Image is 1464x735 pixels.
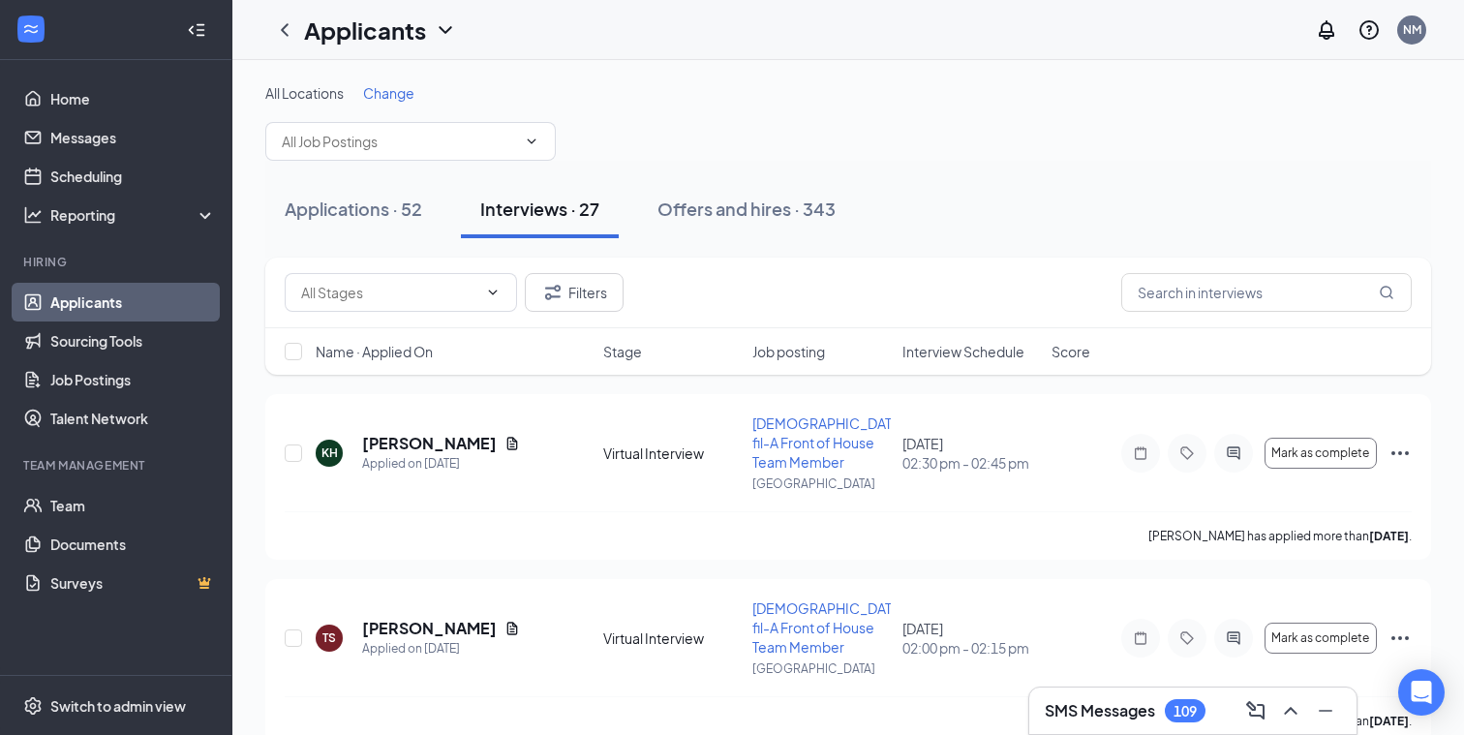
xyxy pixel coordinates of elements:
svg: QuestionInfo [1357,18,1381,42]
span: 02:00 pm - 02:15 pm [902,638,1040,658]
svg: ChevronLeft [273,18,296,42]
input: All Job Postings [282,131,516,152]
svg: MagnifyingGlass [1379,285,1394,300]
svg: Filter [541,281,564,304]
svg: Note [1129,445,1152,461]
svg: ChevronDown [524,134,539,149]
svg: ComposeMessage [1244,699,1267,722]
div: [DATE] [902,434,1040,473]
div: KH [321,444,338,461]
div: Applied on [DATE] [362,639,520,658]
span: Change [363,84,414,102]
p: [GEOGRAPHIC_DATA] [752,660,890,677]
div: Virtual Interview [603,444,741,463]
p: [GEOGRAPHIC_DATA] [752,475,890,492]
b: [DATE] [1369,714,1409,728]
svg: Ellipses [1388,627,1412,650]
svg: Minimize [1314,699,1337,722]
div: Switch to admin view [50,696,186,716]
p: [PERSON_NAME] has applied more than . [1148,528,1412,544]
span: Job posting [752,342,825,361]
svg: ActiveChat [1222,630,1245,646]
svg: Tag [1175,630,1199,646]
a: Team [50,486,216,525]
div: Interviews · 27 [480,197,599,221]
span: Mark as complete [1271,631,1369,645]
div: Reporting [50,205,217,225]
div: Applied on [DATE] [362,454,520,474]
svg: ChevronDown [434,18,457,42]
div: Applications · 52 [285,197,422,221]
svg: ActiveChat [1222,445,1245,461]
div: Open Intercom Messenger [1398,669,1445,716]
svg: WorkstreamLogo [21,19,41,39]
div: NM [1403,21,1421,38]
svg: ChevronUp [1279,699,1302,722]
div: Hiring [23,254,212,270]
input: Search in interviews [1121,273,1412,312]
span: Stage [603,342,642,361]
a: Messages [50,118,216,157]
a: Scheduling [50,157,216,196]
svg: Analysis [23,205,43,225]
a: Talent Network [50,399,216,438]
svg: Document [504,621,520,636]
svg: ChevronDown [485,285,501,300]
div: Team Management [23,457,212,474]
button: ChevronUp [1275,695,1306,726]
button: Mark as complete [1265,623,1377,654]
svg: Document [504,436,520,451]
svg: Settings [23,696,43,716]
a: Documents [50,525,216,564]
div: Offers and hires · 343 [657,197,836,221]
a: Sourcing Tools [50,322,216,360]
svg: Notifications [1315,18,1338,42]
div: TS [322,629,336,646]
h5: [PERSON_NAME] [362,618,497,639]
svg: Tag [1175,445,1199,461]
span: Name · Applied On [316,342,433,361]
span: [DEMOGRAPHIC_DATA]-fil-A Front of House Team Member [752,414,910,471]
span: All Locations [265,84,344,102]
a: Job Postings [50,360,216,399]
input: All Stages [301,282,477,303]
div: [DATE] [902,619,1040,658]
h5: [PERSON_NAME] [362,433,497,454]
div: 109 [1174,703,1197,720]
svg: Note [1129,630,1152,646]
svg: Collapse [187,20,206,40]
span: Score [1052,342,1090,361]
button: ComposeMessage [1240,695,1271,726]
span: Interview Schedule [902,342,1024,361]
div: Virtual Interview [603,628,741,648]
svg: Ellipses [1388,442,1412,465]
span: 02:30 pm - 02:45 pm [902,453,1040,473]
a: Home [50,79,216,118]
button: Mark as complete [1265,438,1377,469]
button: Minimize [1310,695,1341,726]
b: [DATE] [1369,529,1409,543]
a: SurveysCrown [50,564,216,602]
a: Applicants [50,283,216,322]
h3: SMS Messages [1045,700,1155,721]
span: [DEMOGRAPHIC_DATA]-fil-A Front of House Team Member [752,599,910,656]
button: Filter Filters [525,273,624,312]
h1: Applicants [304,14,426,46]
span: Mark as complete [1271,446,1369,460]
